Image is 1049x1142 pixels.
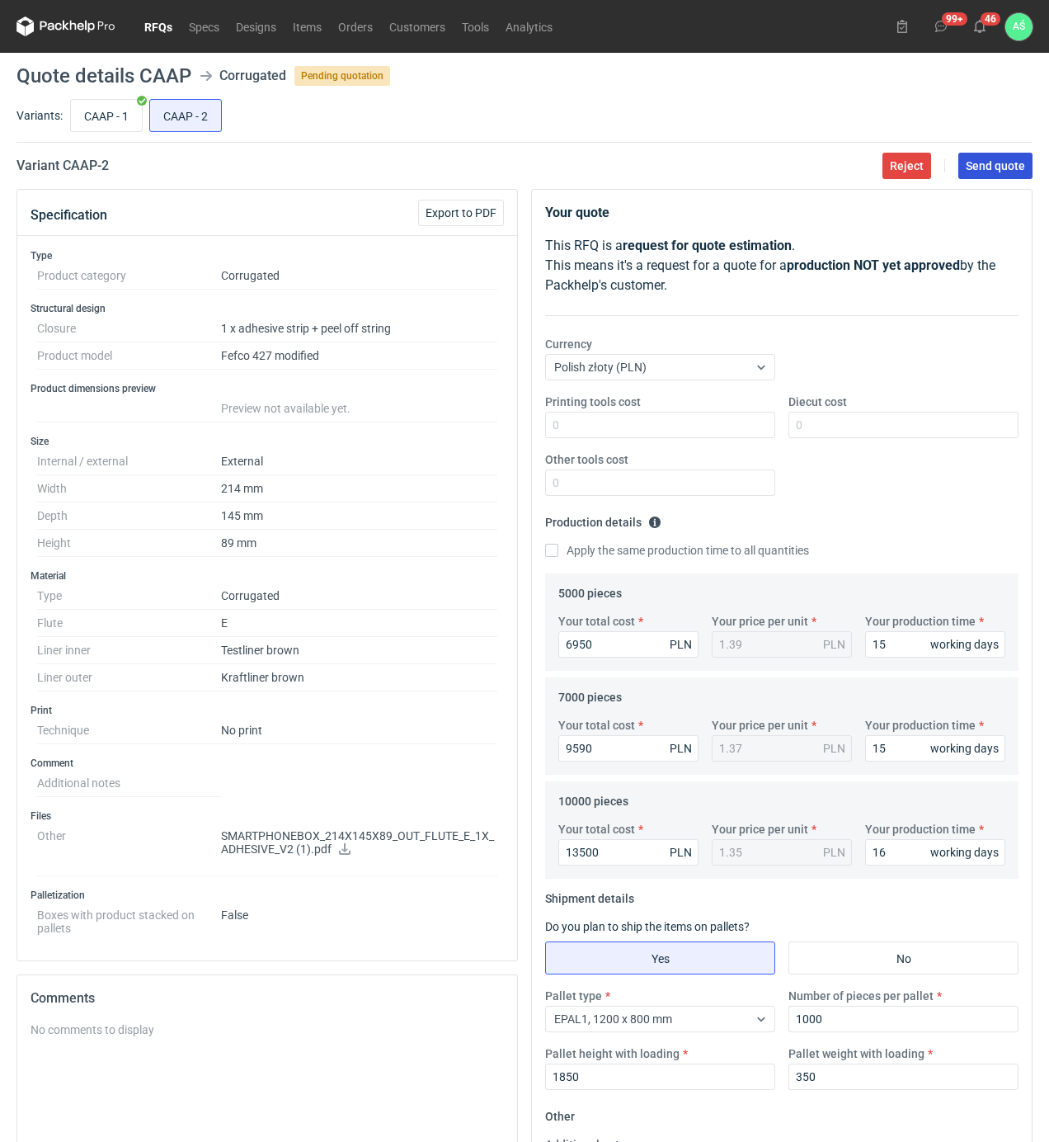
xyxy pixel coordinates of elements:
label: Your price per unit [712,613,808,630]
div: No comments to display [31,1022,504,1038]
dd: Fefco 427 modified [221,342,497,370]
p: SMARTPHONEBOX_214X145X89_OUT_FLUTE_E_1X_ADHESIVE_V2 (1).pdf [221,829,497,857]
h2: Variant CAAP - 2 [16,156,109,176]
legend: 10000 pieces [558,788,628,808]
label: Currency [545,336,592,352]
label: Pallet type [545,988,602,1004]
label: Your price per unit [712,821,808,838]
input: 0 [558,839,699,866]
dd: 89 mm [221,530,497,557]
dt: Product model [37,342,221,370]
input: 0 [865,735,1005,762]
label: Apply the same production time to all quantities [545,542,809,559]
span: Reject [890,160,924,172]
h3: Material [31,569,504,583]
div: PLN [823,844,845,861]
h3: Files [31,809,504,823]
div: working days [930,740,999,757]
h3: Comment [31,757,504,770]
input: 0 [545,412,775,438]
label: Other tools cost [545,451,628,468]
legend: Other [545,1103,575,1123]
div: PLN [670,844,692,861]
a: Specs [181,17,228,36]
input: 0 [788,1064,1018,1090]
h2: Comments [31,989,504,1008]
h1: Quote details CAAP [16,66,191,86]
div: Corrugated [219,66,286,86]
label: Do you plan to ship the items on pallets? [545,920,750,933]
label: Pallet weight with loading [788,1045,924,1062]
dd: No print [221,717,497,744]
label: Your production time [865,613,976,630]
label: Your price per unit [712,717,808,734]
dd: Kraftliner brown [221,664,497,691]
dt: Additional notes [37,770,221,797]
label: Variants: [16,107,63,124]
div: PLN [823,636,845,653]
dd: 214 mm [221,475,497,503]
label: Yes [545,941,775,974]
div: working days [930,636,999,653]
div: PLN [823,740,845,757]
button: AŚ [1005,13,1033,40]
div: PLN [670,636,692,653]
span: EPAL1, 1200 x 800 mm [554,1012,672,1026]
dd: 1 x adhesive strip + peel off string [221,315,497,342]
label: Your total cost [558,821,635,838]
dt: Boxes with product stacked on pallets [37,902,221,935]
svg: Packhelp Pro [16,17,115,36]
input: 0 [545,1064,775,1090]
label: Your production time [865,821,976,838]
dd: Corrugated [221,583,497,610]
label: No [788,941,1018,974]
a: Designs [228,17,285,36]
label: Your production time [865,717,976,734]
button: Reject [882,153,931,179]
input: 0 [788,1006,1018,1032]
input: 0 [558,631,699,658]
dt: Type [37,583,221,610]
dd: External [221,448,497,475]
label: Pallet height with loading [545,1045,680,1062]
a: Tools [454,17,497,36]
button: Send quote [958,153,1033,179]
dt: Closure [37,315,221,342]
strong: request for quote estimation [623,238,792,253]
dt: Height [37,530,221,557]
dt: Liner outer [37,664,221,691]
dd: False [221,902,497,935]
p: This RFQ is a . This means it's a request for a quote for a by the Packhelp's customer. [545,236,1018,295]
a: Orders [330,17,381,36]
dt: Flute [37,610,221,637]
label: Your total cost [558,613,635,630]
div: PLN [670,740,692,757]
div: Adrian Świerżewski [1005,13,1033,40]
label: CAAP - 2 [149,99,222,132]
span: Pending quotation [294,66,390,86]
a: Items [285,17,330,36]
h3: Type [31,249,504,262]
legend: Production details [545,509,661,529]
input: 0 [545,470,775,496]
dd: E [221,610,497,637]
h3: Product dimensions preview [31,382,504,395]
dd: Testliner brown [221,637,497,664]
a: RFQs [136,17,181,36]
button: Export to PDF [418,200,504,226]
h3: Palletization [31,889,504,902]
input: 0 [558,735,699,762]
div: working days [930,844,999,861]
span: Polish złoty (PLN) [554,361,647,374]
button: 99+ [928,13,954,40]
label: Diecut cost [788,394,847,410]
dt: Depth [37,503,221,530]
input: 0 [865,839,1005,866]
label: Number of pieces per pallet [788,988,934,1004]
a: Analytics [497,17,561,36]
button: 46 [967,13,993,40]
span: Preview not available yet. [221,402,350,415]
h3: Structural design [31,302,504,315]
dd: 145 mm [221,503,497,530]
